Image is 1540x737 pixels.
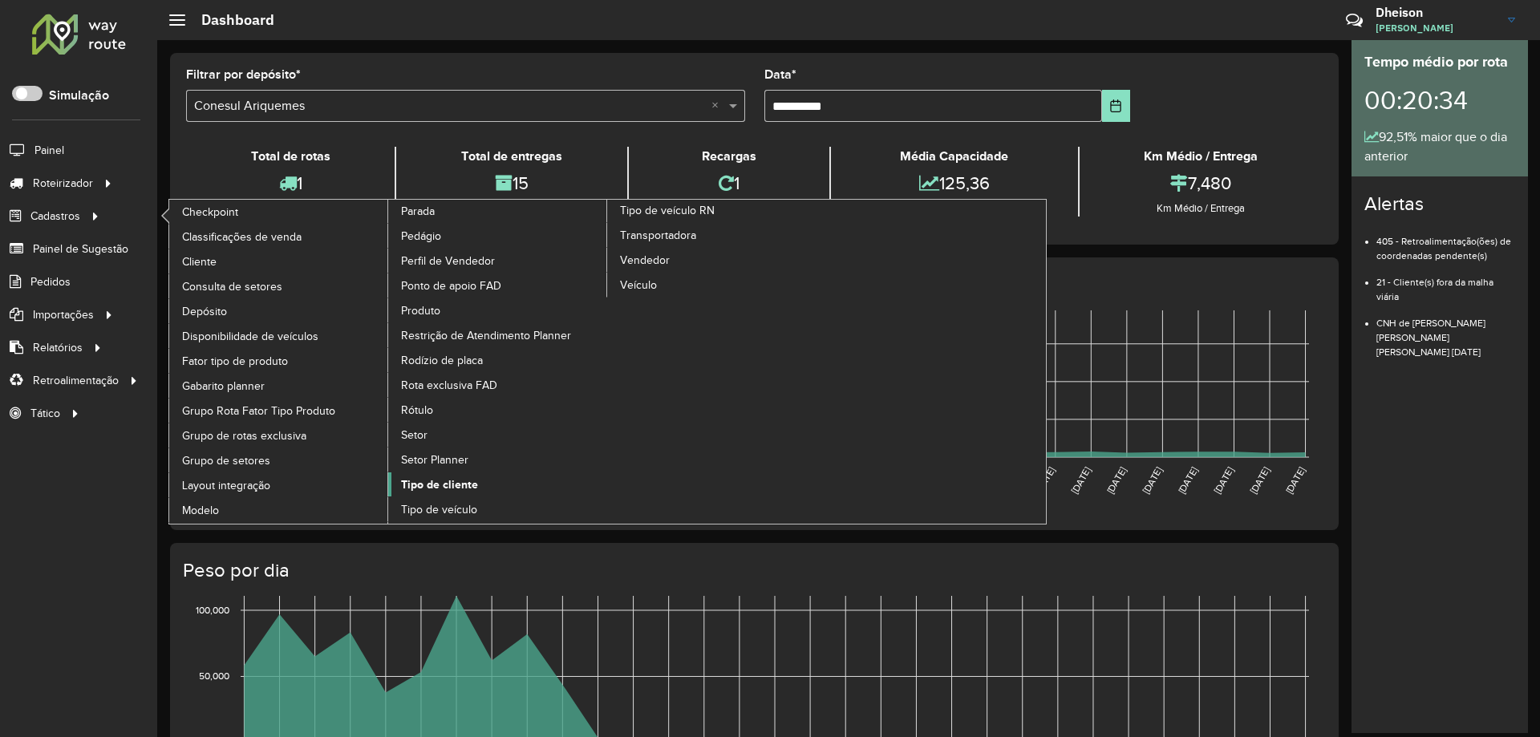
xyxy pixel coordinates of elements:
span: Roteirizador [33,175,93,192]
span: Tipo de veículo [401,501,477,518]
a: Fator tipo de produto [169,349,389,373]
a: Depósito [169,299,389,323]
span: Veículo [620,277,657,294]
text: [DATE] [1104,465,1128,496]
a: Layout integração [169,473,389,497]
a: Grupo Rota Fator Tipo Produto [169,399,389,423]
span: Setor Planner [401,452,468,468]
div: Tempo médio por rota [1364,51,1515,73]
div: Média Capacidade [835,147,1073,166]
div: 125,36 [835,166,1073,200]
span: Ponto de apoio FAD [401,277,501,294]
text: [DATE] [1069,465,1092,496]
span: Vendedor [620,252,670,269]
a: Grupo de setores [169,448,389,472]
span: Restrição de Atendimento Planner [401,327,571,344]
a: Produto [388,298,608,322]
text: [DATE] [1212,465,1235,496]
span: Transportadora [620,227,696,244]
span: Layout integração [182,477,270,494]
text: [DATE] [1247,465,1270,496]
a: Cliente [169,249,389,273]
span: [PERSON_NAME] [1376,21,1496,35]
span: Tático [30,405,60,422]
a: Gabarito planner [169,374,389,398]
span: Cliente [182,253,217,270]
button: Choose Date [1102,90,1130,122]
span: Painel [34,142,64,159]
span: Rodízio de placa [401,352,483,369]
a: Setor [388,423,608,447]
span: Relatórios [33,339,83,356]
a: Disponibilidade de veículos [169,324,389,348]
a: Consulta de setores [169,274,389,298]
a: Grupo de rotas exclusiva [169,423,389,447]
label: Filtrar por depósito [186,65,301,84]
span: Rótulo [401,402,433,419]
a: Checkpoint [169,200,389,224]
div: Total de rotas [190,147,391,166]
h3: Dheison [1376,5,1496,20]
h4: Alertas [1364,192,1515,216]
span: Checkpoint [182,204,238,221]
div: Recargas [633,147,825,166]
a: Tipo de veículo [388,497,608,521]
a: Perfil de Vendedor [388,249,608,273]
div: Km Médio / Entrega [1084,147,1319,166]
text: [DATE] [1141,465,1164,496]
a: Vendedor [607,248,827,272]
a: Rodízio de placa [388,348,608,372]
a: Transportadora [607,223,827,247]
span: Tipo de cliente [401,476,478,493]
span: Grupo de rotas exclusiva [182,427,306,444]
span: Cadastros [30,208,80,225]
a: Restrição de Atendimento Planner [388,323,608,347]
text: [DATE] [1176,465,1199,496]
span: Gabarito planner [182,378,265,395]
label: Simulação [49,86,109,105]
span: Modelo [182,502,219,519]
span: Produto [401,302,440,319]
a: Ponto de apoio FAD [388,273,608,298]
a: Tipo de cliente [388,472,608,496]
span: Clear all [711,96,725,115]
a: Setor Planner [388,447,608,472]
li: 21 - Cliente(s) fora da malha viária [1376,263,1515,304]
li: 405 - Retroalimentação(ões) de coordenadas pendente(s) [1376,222,1515,263]
text: 100,000 [196,605,229,615]
span: Depósito [182,303,227,320]
div: 92,51% maior que o dia anterior [1364,128,1515,166]
span: Grupo de setores [182,452,270,469]
li: CNH de [PERSON_NAME] [PERSON_NAME] [PERSON_NAME] [DATE] [1376,304,1515,359]
span: Grupo Rota Fator Tipo Produto [182,403,335,419]
div: 00:20:34 [1364,73,1515,128]
span: Pedágio [401,228,441,245]
span: Parada [401,203,435,220]
a: Rótulo [388,398,608,422]
h4: Peso por dia [183,559,1323,582]
div: Km Médio / Entrega [1084,200,1319,217]
span: Consulta de setores [182,278,282,295]
span: Retroalimentação [33,372,119,389]
text: [DATE] [1283,465,1307,496]
div: Total de entregas [400,147,622,166]
span: Setor [401,427,428,443]
a: Modelo [169,498,389,522]
label: Data [764,65,796,84]
a: Tipo de veículo RN [388,200,827,524]
div: 7,480 [1084,166,1319,200]
a: Pedágio [388,224,608,248]
span: Disponibilidade de veículos [182,328,318,345]
a: Classificações de venda [169,225,389,249]
span: Pedidos [30,273,71,290]
a: Veículo [607,273,827,297]
span: Tipo de veículo RN [620,202,715,219]
span: Rota exclusiva FAD [401,377,497,394]
a: Rota exclusiva FAD [388,373,608,397]
span: Painel de Sugestão [33,241,128,257]
text: 50,000 [199,671,229,682]
a: Contato Rápido [1337,3,1372,38]
div: 1 [633,166,825,200]
h2: Dashboard [185,11,274,29]
span: Importações [33,306,94,323]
